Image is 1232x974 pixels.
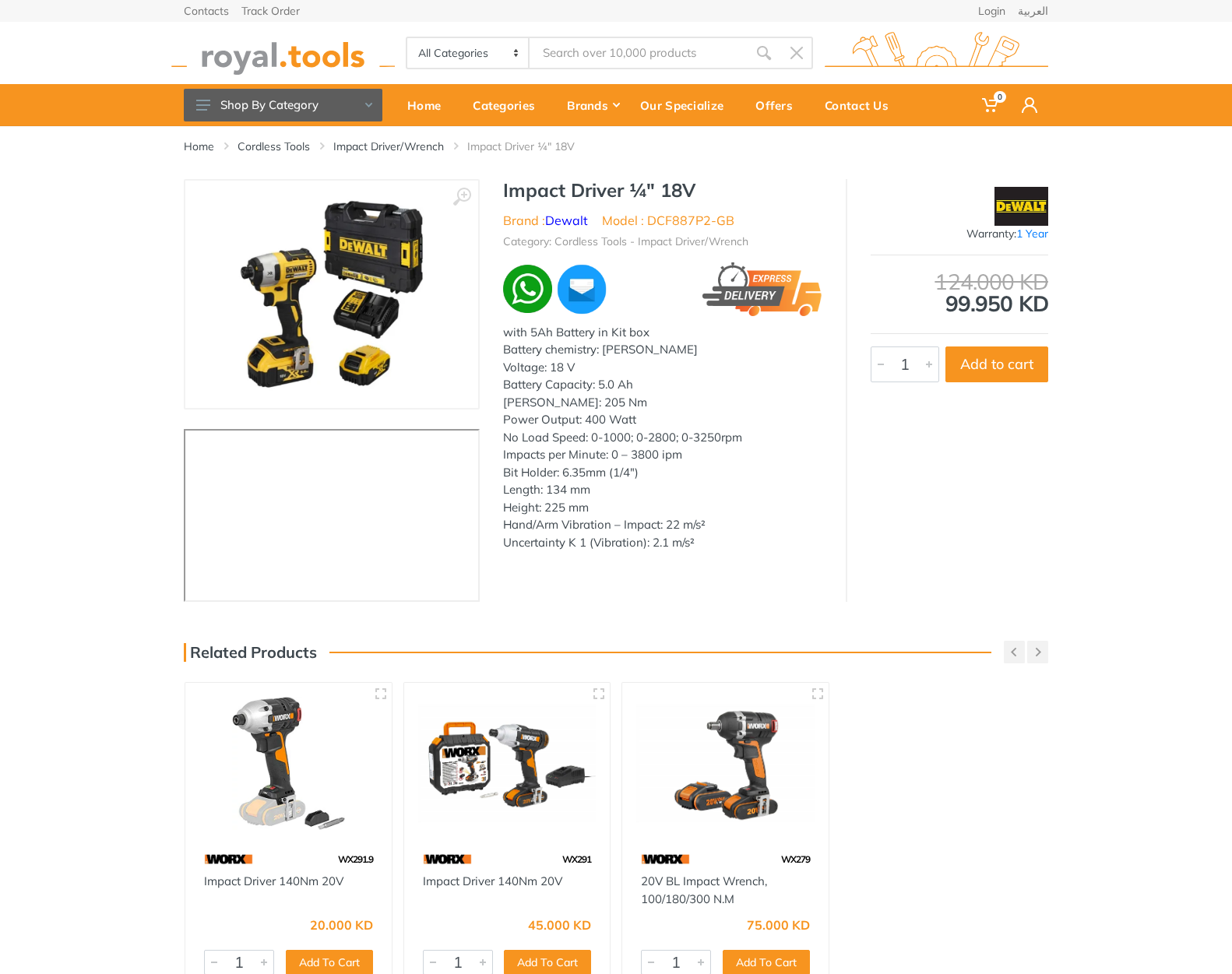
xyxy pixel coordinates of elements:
[744,84,814,126] a: Offers
[1018,5,1048,16] a: العربية
[555,262,609,316] img: ma.webp
[744,89,814,121] div: Offers
[971,84,1011,126] a: 0
[199,697,378,830] img: Royal Tools - Impact Driver 140Nm 20V
[184,139,214,154] a: Home
[629,84,744,126] a: Our Specialize
[978,5,1005,16] a: Login
[602,211,734,230] li: Model : DCF887P2-GB
[396,89,462,121] div: Home
[241,5,300,16] a: Track Order
[871,271,1048,315] div: 99.950 KD
[184,643,317,662] h3: Related Products
[814,89,910,121] div: Contact Us
[530,37,748,69] input: Site search
[338,853,373,865] span: WX291.9
[994,187,1049,226] img: Dewalt
[503,234,748,250] li: Category: Cordless Tools - Impact Driver/Wrench
[503,179,822,202] h1: Impact Driver ¼" 18V
[825,32,1048,75] img: royal.tools Logo
[545,213,588,228] a: Dewalt
[423,846,472,873] img: 97.webp
[641,846,690,873] img: 97.webp
[238,139,310,154] a: Cordless Tools
[467,139,598,154] li: Impact Driver ¼" 18V
[396,84,462,126] a: Home
[871,226,1048,242] div: Warranty:
[994,91,1006,103] span: 0
[462,89,556,121] div: Categories
[204,874,343,888] a: Impact Driver 140Nm 20V
[418,697,597,830] img: Royal Tools - Impact Driver 140Nm 20V
[184,89,382,121] button: Shop By Category
[528,919,591,931] div: 45.000 KD
[503,265,552,314] img: wa.webp
[423,874,562,888] a: Impact Driver 140Nm 20V
[747,919,810,931] div: 75.000 KD
[234,196,430,392] img: Royal Tools - Impact Driver ¼
[556,89,629,121] div: Brands
[945,346,1048,382] button: Add to cart
[184,5,229,16] a: Contacts
[629,89,744,121] div: Our Specialize
[333,139,444,154] a: Impact Driver/Wrench
[702,262,822,316] img: express.png
[1016,227,1048,241] span: 1 Year
[171,32,395,75] img: royal.tools Logo
[407,38,530,68] select: Category
[562,853,591,865] span: WX291
[184,139,1048,154] nav: breadcrumb
[814,84,910,126] a: Contact Us
[641,874,767,906] a: 20V BL Impact Wrench, 100/180/300 N.M
[310,919,373,931] div: 20.000 KD
[503,211,588,230] li: Brand :
[462,84,556,126] a: Categories
[204,846,253,873] img: 97.webp
[871,271,1048,293] div: 124.000 KD
[636,697,815,830] img: Royal Tools - 20V BL Impact Wrench, 100/180/300 N.M
[503,324,822,552] div: with 5Ah Battery in Kit box Battery chemistry: [PERSON_NAME] Voltage: 18 V Battery Capacity: 5.0 ...
[781,853,810,865] span: WX279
